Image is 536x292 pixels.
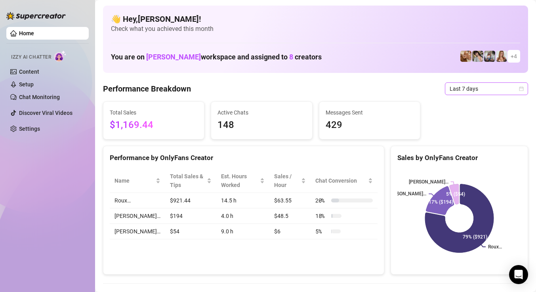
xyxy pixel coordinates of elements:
a: Setup [19,81,34,88]
th: Total Sales & Tips [165,169,216,193]
text: Roux️‍… [488,244,502,250]
span: Messages Sent [326,108,414,117]
div: Open Intercom Messenger [509,265,528,284]
img: AI Chatter [54,50,67,62]
td: 14.5 h [216,193,269,208]
span: Sales / Hour [274,172,299,189]
text: [PERSON_NAME]… [387,191,426,197]
div: Performance by OnlyFans Creator [110,153,378,163]
td: [PERSON_NAME]… [110,224,165,239]
a: Settings [19,126,40,132]
td: $54 [165,224,216,239]
span: 148 [217,118,305,133]
img: Raven [472,51,483,62]
span: [PERSON_NAME] [146,53,201,61]
th: Sales / Hour [269,169,311,193]
img: logo-BBDzfeDw.svg [6,12,66,20]
td: $194 [165,208,216,224]
td: $6 [269,224,311,239]
td: Roux️‍… [110,193,165,208]
h4: Performance Breakdown [103,83,191,94]
td: 4.0 h [216,208,269,224]
h1: You are on workspace and assigned to creators [111,53,322,61]
th: Chat Conversion [311,169,378,193]
text: [PERSON_NAME]… [409,179,448,185]
span: Izzy AI Chatter [11,53,51,61]
span: Name [114,176,154,185]
span: + 4 [511,52,517,61]
div: Sales by OnlyFans Creator [397,153,521,163]
span: $1,169.44 [110,118,198,133]
h4: 👋 Hey, [PERSON_NAME] ! [111,13,520,25]
span: 18 % [315,212,328,220]
span: 5 % [315,227,328,236]
a: Content [19,69,39,75]
td: 9.0 h [216,224,269,239]
span: Last 7 days [450,83,523,95]
span: Total Sales & Tips [170,172,205,189]
img: ANDREA [484,51,495,62]
img: Roux️‍ [460,51,471,62]
span: 8 [289,53,293,61]
td: $63.55 [269,193,311,208]
div: Est. Hours Worked [221,172,258,189]
th: Name [110,169,165,193]
td: $48.5 [269,208,311,224]
img: Roux [496,51,507,62]
td: [PERSON_NAME]… [110,208,165,224]
span: 429 [326,118,414,133]
span: Chat Conversion [315,176,366,185]
span: calendar [519,86,524,91]
span: Check what you achieved this month [111,25,520,33]
td: $921.44 [165,193,216,208]
span: Active Chats [217,108,305,117]
span: 20 % [315,196,328,205]
a: Chat Monitoring [19,94,60,100]
a: Home [19,30,34,36]
span: Total Sales [110,108,198,117]
a: Discover Viral Videos [19,110,72,116]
